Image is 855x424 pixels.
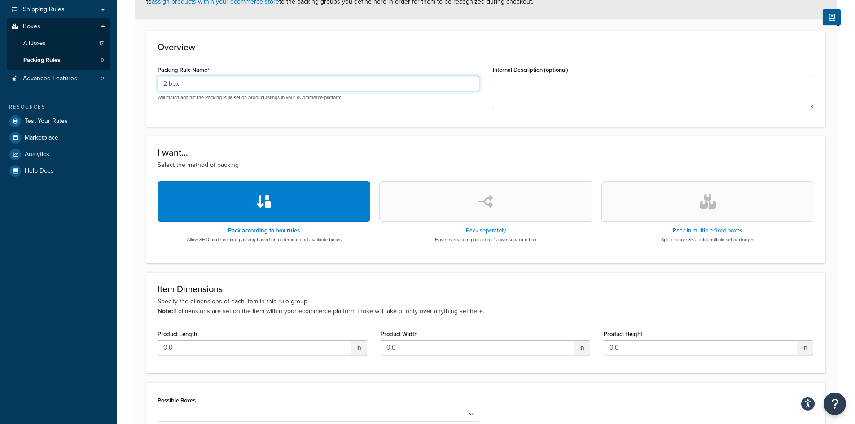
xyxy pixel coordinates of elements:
a: Test Your Rates [7,113,110,129]
h3: Overview [158,42,814,52]
span: in [574,340,590,355]
a: Packing Rules0 [7,52,110,69]
span: 0 [101,57,104,64]
li: Boxes [7,18,110,70]
li: Packing Rules [7,52,110,69]
span: Boxes [23,23,40,31]
label: Internal Description (optional) [493,66,568,73]
span: 2 [101,75,104,83]
h3: Item Dimensions [158,284,814,294]
a: Help Docs [7,163,110,179]
li: Advanced Features [7,70,110,87]
span: Packing Rules [23,57,60,64]
button: Open Resource Center [824,393,846,415]
a: Analytics [7,146,110,162]
label: Packing Rule Name [158,66,210,74]
span: Help Docs [25,167,54,175]
label: Product Width [381,331,417,337]
label: Possible Boxes [158,397,196,404]
a: AllBoxes17 [7,35,110,52]
span: All Boxes [23,39,45,47]
label: Product Height [604,331,642,337]
span: Advanced Features [23,75,77,83]
label: Product Length [158,331,197,337]
span: Shipping Rules [23,6,65,13]
span: Analytics [25,151,49,158]
b: Note: [158,306,173,316]
a: Shipping Rules [7,1,110,18]
h3: Pack separately [435,227,536,234]
p: Select the method of packing [158,160,814,170]
span: Test Your Rates [25,118,68,125]
h3: I want... [158,148,814,157]
span: 17 [99,39,104,47]
span: in [351,340,367,355]
button: Show Help Docs [823,9,841,25]
p: Allow SHQ to determine packing based on order info and available boxes [187,236,342,243]
h3: Pack in multiple fixed boxes [661,227,754,234]
span: in [797,340,813,355]
p: Split a single SKU into multiple set packages [661,236,754,243]
p: Have every item pack into it's own separate box [435,236,536,243]
h3: Pack according to box rules [187,227,342,234]
a: Advanced Features2 [7,70,110,87]
span: Marketplace [25,134,58,142]
p: Will match against the Packing Rule set on product listings in your eCommerce platform [158,94,479,101]
p: Specify the dimensions of each item in this rule group. If dimensions are set on the item within ... [158,297,814,316]
div: Resources [7,103,110,111]
a: Boxes [7,18,110,35]
a: Marketplace [7,130,110,146]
